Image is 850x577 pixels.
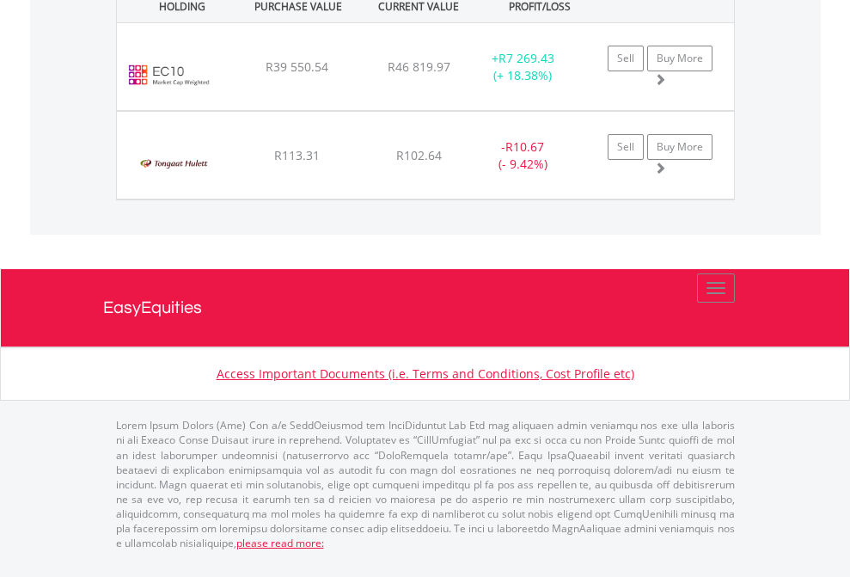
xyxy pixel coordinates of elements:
[125,45,212,106] img: EC10.EC.EC10.png
[469,138,577,173] div: - (- 9.42%)
[116,418,735,550] p: Lorem Ipsum Dolors (Ame) Con a/e SeddOeiusmod tem InciDiduntut Lab Etd mag aliquaen admin veniamq...
[608,46,644,71] a: Sell
[608,134,644,160] a: Sell
[103,269,748,347] a: EasyEquities
[396,147,442,163] span: R102.64
[274,147,320,163] span: R113.31
[647,134,712,160] a: Buy More
[647,46,712,71] a: Buy More
[125,133,223,194] img: EQU.ZA.TON.png
[505,138,544,155] span: R10.67
[266,58,328,75] span: R39 550.54
[469,50,577,84] div: + (+ 18.38%)
[498,50,554,66] span: R7 269.43
[236,536,324,550] a: please read more:
[217,365,634,382] a: Access Important Documents (i.e. Terms and Conditions, Cost Profile etc)
[388,58,450,75] span: R46 819.97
